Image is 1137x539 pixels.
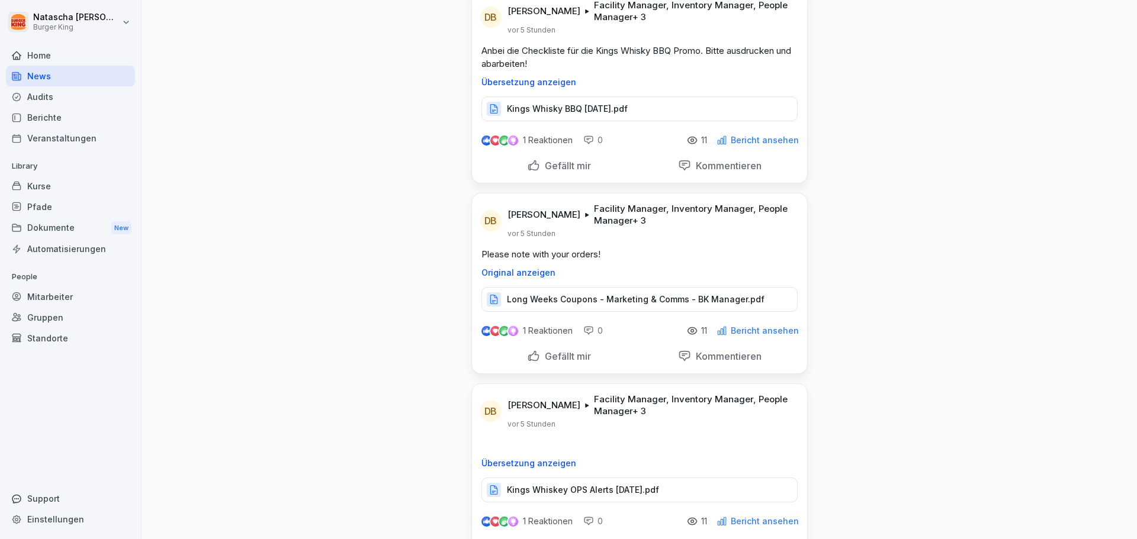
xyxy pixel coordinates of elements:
a: Mitarbeiter [6,286,135,307]
p: [PERSON_NAME] [508,399,580,411]
p: Kommentieren [691,350,762,362]
p: vor 5 Stunden [508,25,555,35]
p: Original anzeigen [481,268,798,277]
p: Library [6,157,135,176]
p: 11 [701,326,707,335]
a: Standorte [6,328,135,348]
div: 0 [583,134,603,146]
p: Facility Manager, Inventory Manager, People Manager + 3 [594,203,793,227]
img: like [481,326,491,335]
img: celebrate [499,135,509,146]
p: 11 [701,135,707,145]
div: 0 [583,515,603,527]
a: Home [6,45,135,66]
p: Natascha [PERSON_NAME] [33,12,120,22]
img: inspiring [508,135,518,146]
a: Pfade [6,196,135,217]
a: Kurse [6,176,135,196]
p: Übersetzung anzeigen [481,78,798,87]
a: Audits [6,86,135,107]
div: DB [480,401,502,422]
a: News [6,66,135,86]
p: Facility Manager, Inventory Manager, People Manager + 3 [594,393,793,417]
p: Gefällt mir [540,350,591,362]
p: vor 5 Stunden [508,229,555,238]
a: Kings Whisky BBQ [DATE].pdf [481,106,798,118]
img: celebrate [499,326,509,336]
p: 1 Reaktionen [523,517,573,526]
p: 11 [701,517,707,526]
p: Gefällt mir [540,160,591,172]
a: Long Weeks Coupons - Marketing & Comms - BK Manager.pdf [481,297,798,309]
img: like [481,135,491,145]
p: Bericht ansehen [731,135,799,145]
p: Bericht ansehen [731,326,799,335]
p: People [6,267,135,286]
a: Automatisierungen [6,238,135,259]
p: Kings Whisky BBQ [DATE].pdf [507,103,628,115]
p: Kings Whiskey OPS Alerts [DATE].pdf [507,484,659,496]
a: Einstellungen [6,509,135,530]
img: love [491,517,500,526]
p: [PERSON_NAME] [508,5,580,17]
div: 0 [583,325,603,337]
img: love [491,136,500,145]
p: Please note with your orders! [481,248,798,261]
div: Dokumente [6,217,135,239]
p: Long Weeks Coupons - Marketing & Comms - BK Manager.pdf [507,293,765,305]
p: Bericht ansehen [731,517,799,526]
p: vor 5 Stunden [508,419,555,429]
p: [PERSON_NAME] [508,209,580,221]
div: DB [480,210,502,231]
img: celebrate [499,517,509,527]
p: 1 Reaktionen [523,326,573,335]
a: Kings Whiskey OPS Alerts [DATE].pdf [481,488,798,499]
div: DB [480,7,502,28]
img: like [481,517,491,526]
div: Support [6,488,135,509]
p: Kommentieren [691,160,762,172]
img: inspiring [508,325,518,336]
a: Berichte [6,107,135,128]
img: inspiring [508,516,518,527]
img: love [491,327,500,335]
p: Übersetzung anzeigen [481,459,798,468]
a: Gruppen [6,307,135,328]
a: Veranstaltungen [6,128,135,149]
p: Anbei die Checkliste für die Kings Whisky BBQ Promo. Bitte ausdrucken und abarbeiten! [481,44,798,70]
p: 1 Reaktionen [523,135,573,145]
a: DokumenteNew [6,217,135,239]
p: Burger King [33,23,120,31]
div: New [111,221,131,235]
